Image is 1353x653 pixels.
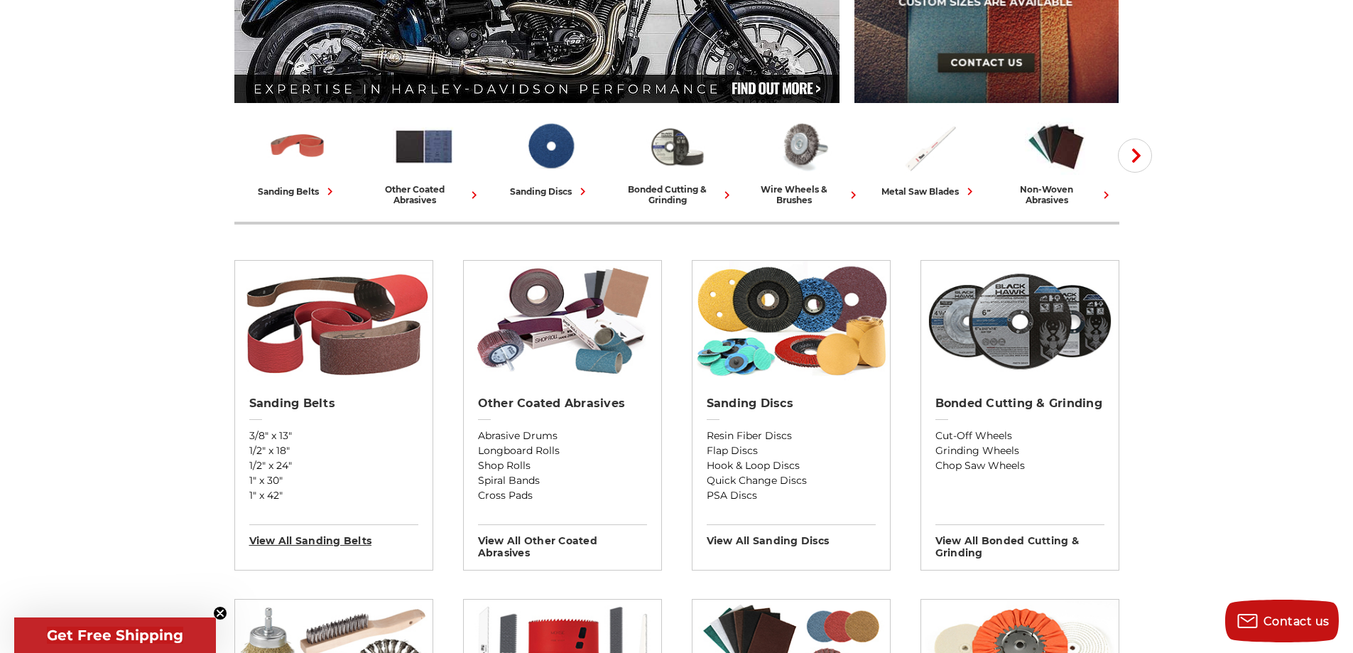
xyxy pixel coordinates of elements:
img: Sanding Discs [692,261,890,382]
h2: Sanding Discs [707,396,876,411]
a: Chop Saw Wheels [935,458,1104,473]
h2: Other Coated Abrasives [478,396,647,411]
h2: Bonded Cutting & Grinding [935,396,1104,411]
a: wire wheels & brushes [746,116,861,205]
img: Other Coated Abrasives [393,116,455,177]
img: Sanding Discs [519,116,582,177]
div: non-woven abrasives [999,184,1114,205]
img: Sanding Belts [235,261,433,382]
div: metal saw blades [881,184,977,199]
a: Grinding Wheels [935,443,1104,458]
a: Cut-Off Wheels [935,428,1104,443]
a: 1" x 42" [249,488,418,503]
img: Bonded Cutting & Grinding [921,261,1119,382]
img: Non-woven Abrasives [1025,116,1087,177]
a: Spiral Bands [478,473,647,488]
div: other coated abrasives [366,184,482,205]
a: Shop Rolls [478,458,647,473]
a: Flap Discs [707,443,876,458]
div: sanding belts [258,184,337,199]
img: Sanding Belts [266,116,329,177]
a: Abrasive Drums [478,428,647,443]
a: 1" x 30" [249,473,418,488]
a: Longboard Rolls [478,443,647,458]
span: Get Free Shipping [47,627,183,644]
button: Close teaser [213,606,227,620]
a: non-woven abrasives [999,116,1114,205]
button: Contact us [1225,600,1339,642]
a: Hook & Loop Discs [707,458,876,473]
a: 1/2" x 18" [249,443,418,458]
button: Next [1118,139,1152,173]
img: Wire Wheels & Brushes [772,116,835,177]
span: Contact us [1264,615,1330,628]
h3: View All sanding discs [707,524,876,547]
a: bonded cutting & grinding [619,116,734,205]
img: Bonded Cutting & Grinding [646,116,708,177]
a: PSA Discs [707,488,876,503]
img: Metal Saw Blades [898,116,961,177]
div: bonded cutting & grinding [619,184,734,205]
a: 1/2" x 24" [249,458,418,473]
h2: Sanding Belts [249,396,418,411]
img: Other Coated Abrasives [464,261,661,382]
h3: View All bonded cutting & grinding [935,524,1104,559]
a: other coated abrasives [366,116,482,205]
a: Quick Change Discs [707,473,876,488]
a: sanding discs [493,116,608,199]
a: metal saw blades [872,116,987,199]
a: 3/8" x 13" [249,428,418,443]
div: Get Free ShippingClose teaser [14,617,216,653]
h3: View All sanding belts [249,524,418,547]
a: sanding belts [240,116,355,199]
div: sanding discs [510,184,590,199]
h3: View All other coated abrasives [478,524,647,559]
a: Resin Fiber Discs [707,428,876,443]
div: wire wheels & brushes [746,184,861,205]
a: Cross Pads [478,488,647,503]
